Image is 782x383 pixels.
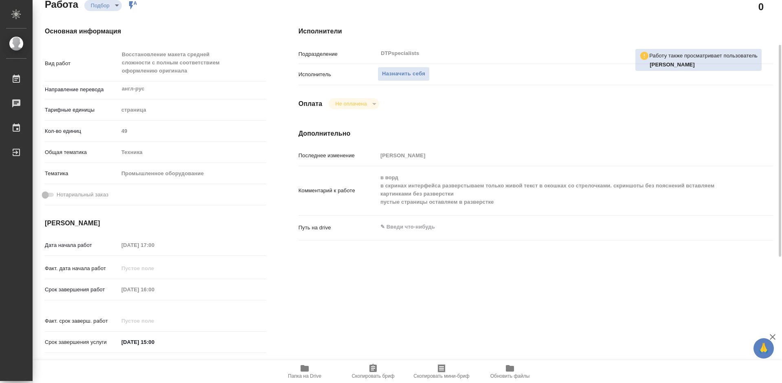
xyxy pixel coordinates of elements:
input: Пустое поле [119,125,266,137]
p: Срок завершения услуги [45,338,119,346]
input: ✎ Введи что-нибудь [119,336,190,348]
p: Направление перевода [45,86,119,94]
input: Пустое поле [378,150,734,161]
textarea: в ворд в скринах интерфейса разверстываем только живой текст в окошках со стрелочками. скриншоты ... [378,171,734,209]
button: Папка на Drive [270,360,339,383]
span: Скопировать мини-бриф [413,373,469,379]
p: Исполнитель [299,70,378,79]
input: Пустое поле [119,315,190,327]
h4: Оплата [299,99,323,109]
button: Скопировать мини-бриф [407,360,476,383]
p: Кол-во единиц [45,127,119,135]
button: Обновить файлы [476,360,544,383]
h4: [PERSON_NAME] [45,218,266,228]
p: Подразделение [299,50,378,58]
div: страница [119,103,266,117]
button: 🙏 [753,338,774,359]
div: Промышленное оборудование [119,167,266,180]
b: [PERSON_NAME] [650,62,695,68]
p: Комментарий к работе [299,187,378,195]
input: Пустое поле [119,239,190,251]
h4: Исполнители [299,26,773,36]
button: Скопировать бриф [339,360,407,383]
input: Пустое поле [119,262,190,274]
p: Заборова Александра [650,61,758,69]
span: 🙏 [757,340,771,357]
p: Тематика [45,169,119,178]
p: Путь на drive [299,224,378,232]
h4: Дополнительно [299,129,773,139]
button: Не оплачена [333,100,369,107]
p: Общая тематика [45,148,119,156]
p: Дата начала работ [45,241,119,249]
p: Срок завершения работ [45,286,119,294]
div: Подбор [329,98,379,109]
p: Факт. срок заверш. работ [45,317,119,325]
button: Подбор [88,2,112,9]
div: Техника [119,145,266,159]
p: Тарифные единицы [45,106,119,114]
span: Обновить файлы [490,373,530,379]
p: Факт. дата начала работ [45,264,119,273]
button: Назначить себя [378,67,430,81]
h4: Основная информация [45,26,266,36]
p: Последнее изменение [299,152,378,160]
span: Назначить себя [382,69,425,79]
input: Пустое поле [119,284,190,295]
span: Папка на Drive [288,373,321,379]
p: Вид работ [45,59,119,68]
span: Скопировать бриф [351,373,394,379]
span: Нотариальный заказ [57,191,108,199]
